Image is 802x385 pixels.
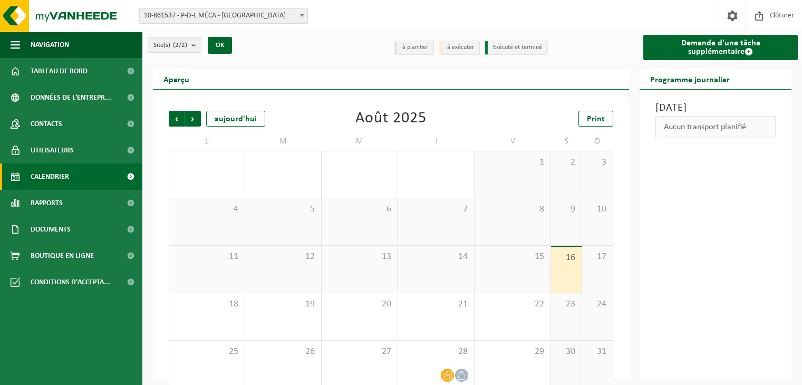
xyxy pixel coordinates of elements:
[31,111,62,137] span: Contacts
[139,8,308,24] span: 10-861537 - P-D-L MÉCA - FOSSES-LA-VILLE
[556,157,576,168] span: 2
[556,252,576,264] span: 16
[327,346,392,358] span: 27
[403,299,469,310] span: 21
[148,37,201,53] button: Site(s)(2/2)
[556,346,576,358] span: 30
[153,37,187,53] span: Site(s)
[480,157,545,168] span: 1
[582,132,613,151] td: D
[355,111,427,127] div: Août 2025
[175,251,239,263] span: 11
[403,204,469,215] span: 7
[185,111,201,127] span: Suivant
[31,243,94,269] span: Boutique en ligne
[31,137,74,163] span: Utilisateurs
[480,346,545,358] span: 29
[31,84,111,111] span: Données de l'entrepr...
[173,42,187,49] count: (2/2)
[551,132,582,151] td: S
[31,269,110,295] span: Conditions d'accepta...
[485,41,548,55] li: Exécuté et terminé
[587,157,607,168] span: 3
[643,35,798,60] a: Demande d'une tâche supplémentaire
[250,204,316,215] span: 5
[31,190,63,216] span: Rapports
[587,346,607,358] span: 31
[587,204,607,215] span: 10
[327,204,392,215] span: 6
[206,111,265,127] div: aujourd'hui
[587,299,607,310] span: 24
[640,69,740,89] h2: Programme journalier
[655,100,776,116] h3: [DATE]
[655,116,776,138] div: Aucun transport planifié
[31,58,88,84] span: Tableau de bord
[208,37,232,54] button: OK
[250,346,316,358] span: 26
[250,299,316,310] span: 19
[31,163,69,190] span: Calendrier
[169,132,245,151] td: L
[153,69,200,89] h2: Aperçu
[31,216,71,243] span: Documents
[439,41,480,55] li: à exécuter
[175,299,239,310] span: 18
[327,251,392,263] span: 13
[175,346,239,358] span: 25
[556,204,576,215] span: 9
[245,132,322,151] td: M
[587,115,605,123] span: Print
[394,41,434,55] li: à planifier
[322,132,398,151] td: M
[475,132,551,151] td: V
[169,111,185,127] span: Précédent
[578,111,613,127] a: Print
[398,132,475,151] td: J
[587,251,607,263] span: 17
[250,251,316,263] span: 12
[480,299,545,310] span: 22
[140,8,307,23] span: 10-861537 - P-D-L MÉCA - FOSSES-LA-VILLE
[31,32,69,58] span: Navigation
[175,204,239,215] span: 4
[480,251,545,263] span: 15
[403,346,469,358] span: 28
[403,251,469,263] span: 14
[556,299,576,310] span: 23
[327,299,392,310] span: 20
[480,204,545,215] span: 8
